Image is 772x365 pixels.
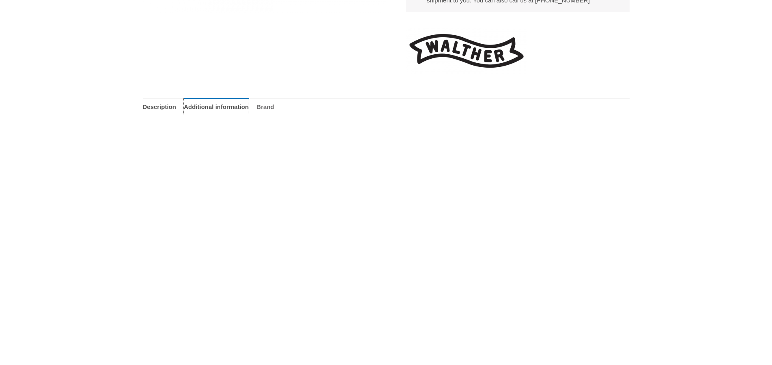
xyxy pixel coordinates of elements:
[143,98,176,115] a: Description
[256,98,274,115] a: Brand
[406,28,527,74] a: Walther
[184,98,249,115] a: Additional information
[406,12,630,22] iframe: Customer reviews powered by Trustpilot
